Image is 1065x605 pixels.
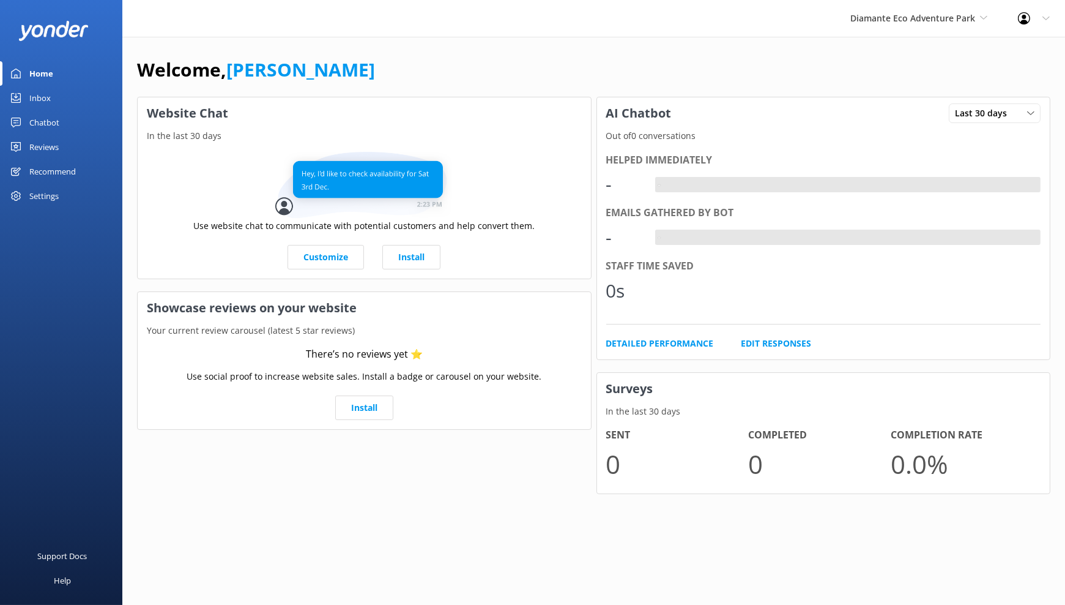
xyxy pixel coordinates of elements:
div: Help [54,568,71,593]
p: Use website chat to communicate with potential customers and help convert them. [193,219,535,233]
a: Install [335,396,393,420]
div: Home [29,61,53,86]
a: Install [382,245,440,269]
a: [PERSON_NAME] [226,57,375,82]
div: 0s [606,276,643,306]
div: Staff time saved [606,258,1041,274]
p: Out of 0 conversations [597,129,1050,143]
h3: Surveys [597,373,1050,405]
h4: Completion Rate [891,427,1033,443]
div: Settings [29,184,59,208]
div: Emails gathered by bot [606,205,1041,221]
div: Inbox [29,86,51,110]
h4: Sent [606,427,749,443]
p: Use social proof to increase website sales. Install a badge or carousel on your website. [187,370,541,383]
div: - [655,230,664,246]
div: Reviews [29,135,59,159]
div: - [655,177,664,193]
div: Support Docs [38,544,87,568]
p: 0 [606,443,749,484]
img: yonder-white-logo.png [18,21,89,41]
h3: Showcase reviews on your website [138,292,591,324]
a: Edit Responses [741,337,812,350]
p: In the last 30 days [597,405,1050,418]
div: Recommend [29,159,76,184]
h1: Welcome, [137,55,375,85]
p: 0.0 % [891,443,1033,484]
span: Last 30 days [955,107,1014,120]
a: Customize [288,245,364,269]
h3: Website Chat [138,97,591,129]
p: Your current review carousel (latest 5 star reviews) [138,324,591,337]
div: - [606,223,643,252]
div: Chatbot [29,110,59,135]
p: 0 [748,443,891,484]
a: Detailed Performance [606,337,714,350]
h3: AI Chatbot [597,97,681,129]
span: Diamante Eco Adventure Park [850,12,975,24]
h4: Completed [748,427,891,443]
div: There’s no reviews yet ⭐ [306,347,423,363]
div: - [606,170,643,199]
p: In the last 30 days [138,129,591,143]
div: Helped immediately [606,152,1041,168]
img: conversation... [275,152,453,219]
